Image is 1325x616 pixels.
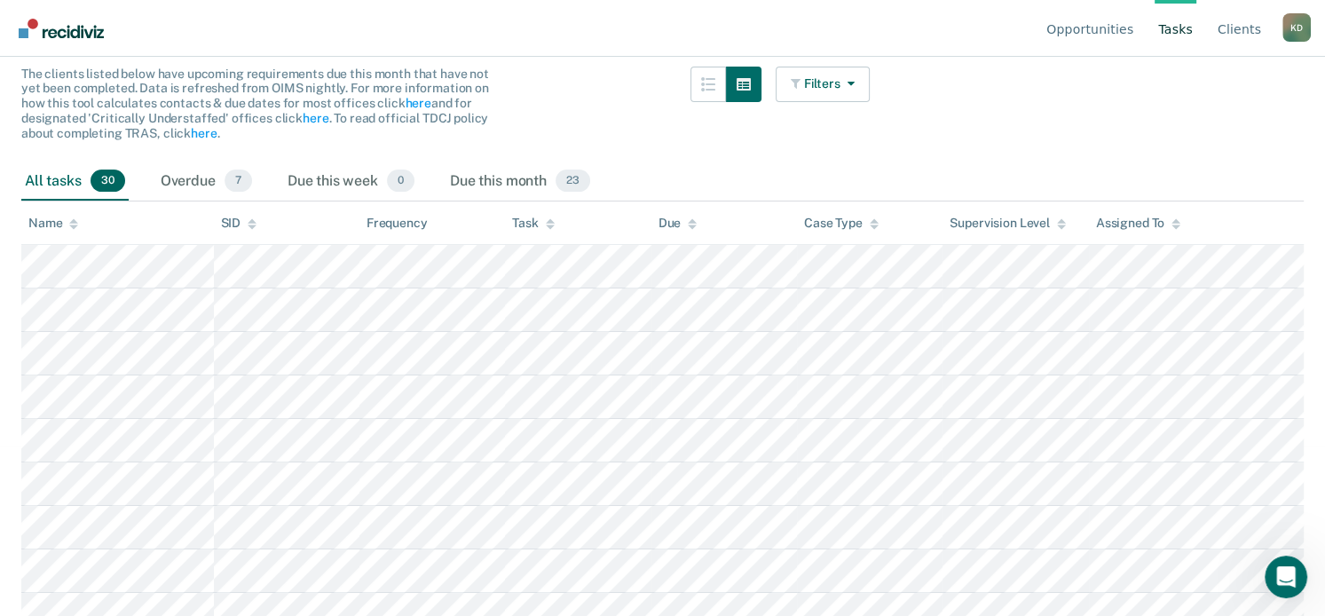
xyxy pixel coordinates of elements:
div: Assigned To [1096,216,1180,231]
button: Profile dropdown button [1282,13,1311,42]
a: here [405,96,430,110]
div: Due this week0 [284,162,418,201]
img: Recidiviz [19,19,104,38]
button: Filters [776,67,870,102]
div: Due [659,216,698,231]
div: All tasks30 [21,162,129,201]
span: 0 [387,170,414,193]
div: Name [28,216,78,231]
a: here [303,111,328,125]
div: Task [512,216,554,231]
div: Case Type [804,216,879,231]
div: Supervision Level [950,216,1066,231]
span: 30 [91,170,125,193]
span: 23 [556,170,590,193]
span: The clients listed below have upcoming requirements due this month that have not yet been complet... [21,67,489,140]
a: here [191,126,217,140]
div: SID [221,216,257,231]
div: Overdue7 [157,162,256,201]
div: K D [1282,13,1311,42]
iframe: Intercom live chat [1265,556,1307,598]
div: Frequency [367,216,428,231]
span: 7 [225,170,252,193]
div: Due this month23 [446,162,594,201]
